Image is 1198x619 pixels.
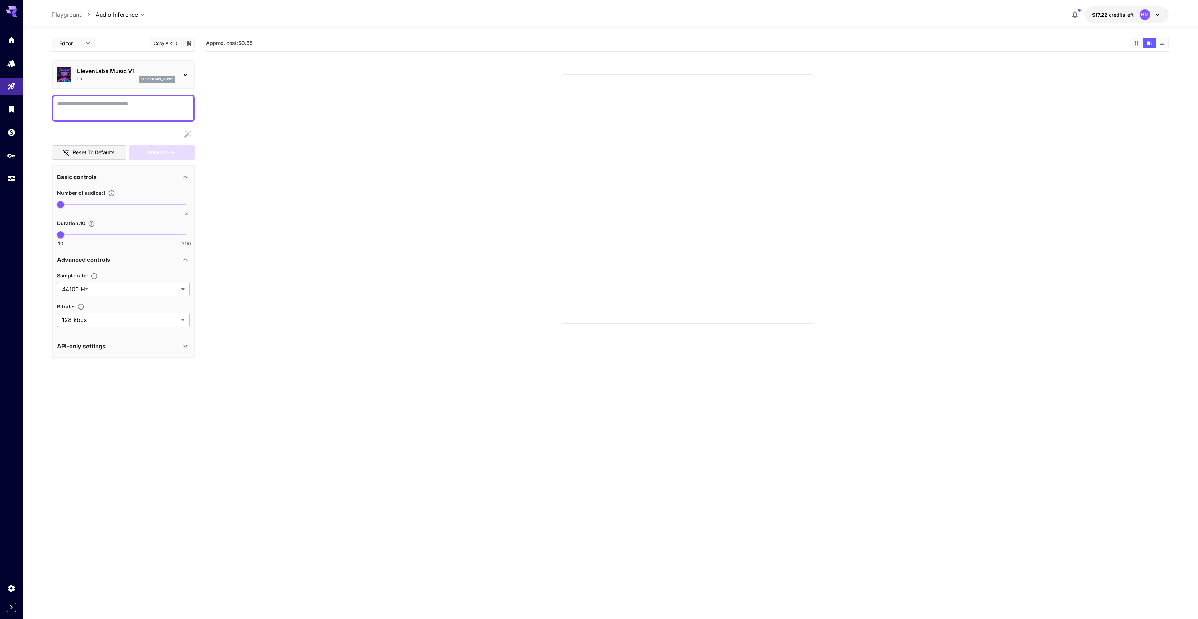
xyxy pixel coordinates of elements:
[7,82,16,91] div: Playground
[150,38,182,48] button: Copy AIR ID
[7,105,16,114] div: Library
[60,210,62,217] span: 1
[57,272,88,279] span: Sample rate :
[185,210,188,217] span: 3
[62,316,178,324] span: 128 kbps
[1143,38,1156,48] button: Show media in video view
[1085,6,1169,23] button: $17.22451NM
[1130,38,1169,48] div: Show media in grid viewShow media in video viewShow media in list view
[7,36,16,45] div: Home
[1092,11,1134,19] div: $17.22451
[57,251,190,268] div: Advanced controls
[57,173,97,181] p: Basic controls
[7,603,16,612] button: Expand sidebar
[1092,12,1109,18] span: $17.22
[238,40,253,46] b: $0.55
[7,174,16,183] div: Usage
[52,10,83,19] a: Playground
[1109,12,1134,18] span: credits left
[77,77,82,82] p: 1.0
[88,272,101,280] button: The sample rate of the generated audio in Hz (samples per second). Higher sample rates capture mo...
[7,584,16,593] div: Settings
[7,128,16,137] div: Wallet
[105,189,118,197] button: Specify how many audios to generate in a single request. Each audio generation will be charged se...
[186,39,192,47] button: Add to library
[85,220,98,227] button: Specify the duration of each audio in seconds.
[57,190,105,196] span: Number of audios : 1
[57,303,75,309] span: Bitrate :
[57,338,190,355] div: API-only settings
[52,145,126,160] button: Reset to defaults
[62,285,178,293] span: 44100 Hz
[206,40,253,46] span: Approx. cost:
[57,220,85,226] span: Duration : 10
[1140,9,1150,20] div: NM
[58,240,63,247] span: 10
[57,168,190,186] div: Basic controls
[141,77,173,82] p: elevenlabs_music
[77,67,175,75] p: ElevenLabs Music V1
[7,151,16,160] div: API Keys
[57,64,190,85] div: ElevenLabs Music V11.0elevenlabs_music
[75,303,87,310] button: The bitrate of the generated audio in kbps (kilobits per second). Higher bitrates result in bette...
[59,40,81,47] span: Editor
[7,59,16,68] div: Models
[1156,38,1168,48] button: Show media in list view
[52,10,96,19] nav: breadcrumb
[57,342,106,350] p: API-only settings
[181,240,191,247] span: 300
[57,255,110,264] p: Advanced controls
[1130,38,1143,48] button: Show media in grid view
[96,10,138,19] span: Audio Inference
